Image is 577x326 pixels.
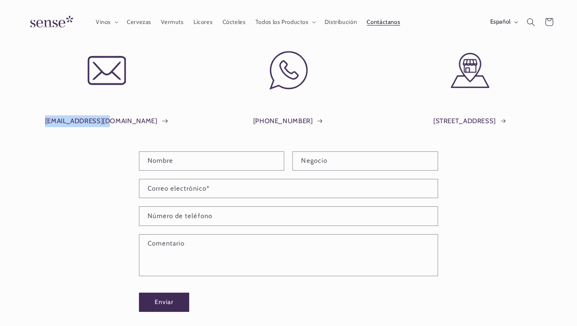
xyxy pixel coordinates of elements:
[485,14,522,30] button: Español
[522,13,540,31] summary: Búsqueda
[490,18,511,27] span: Español
[96,18,111,26] span: Vinos
[122,13,156,31] a: Cervezas
[21,11,80,33] img: Sense
[325,18,357,26] span: Distribución
[127,18,151,26] span: Cervezas
[18,8,83,36] a: Sense
[433,115,507,127] a: [STREET_ADDRESS]
[45,115,168,127] a: [EMAIL_ADDRESS][DOMAIN_NAME]
[217,13,250,31] a: Cócteles
[156,13,189,31] a: Vermuts
[188,13,217,31] a: Licores
[91,13,122,31] summary: Vinos
[320,13,362,31] a: Distribución
[161,18,183,26] span: Vermuts
[253,115,324,127] a: [PHONE_NUMBER]
[256,18,309,26] span: Todos los Productos
[139,293,189,312] button: Enviar
[367,18,400,26] span: Contáctanos
[362,13,405,31] a: Contáctanos
[223,18,246,26] span: Cócteles
[194,18,212,26] span: Licores
[250,13,320,31] summary: Todos los Productos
